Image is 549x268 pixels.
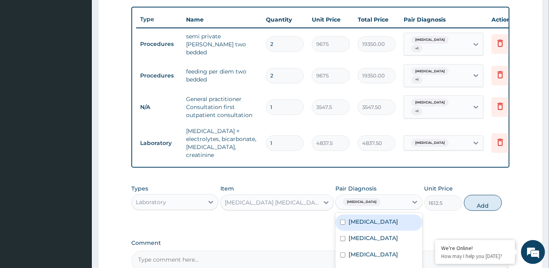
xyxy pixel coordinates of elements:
[349,234,398,242] label: [MEDICAL_DATA]
[343,198,381,206] span: [MEDICAL_DATA]
[411,45,422,53] span: + 1
[262,12,308,28] th: Quantity
[349,250,398,258] label: [MEDICAL_DATA]
[488,12,527,28] th: Actions
[411,139,449,147] span: [MEDICAL_DATA]
[182,28,262,60] td: semi private [PERSON_NAME] two bedded
[46,82,110,163] span: We're online!
[424,185,453,193] label: Unit Price
[349,218,398,226] label: [MEDICAL_DATA]
[411,107,422,115] span: + 1
[136,68,182,83] td: Procedures
[220,185,234,193] label: Item
[411,99,449,107] span: [MEDICAL_DATA]
[411,36,449,44] span: [MEDICAL_DATA]
[354,12,400,28] th: Total Price
[182,123,262,163] td: [MEDICAL_DATA] = electrolytes, bicarbonate, [MEDICAL_DATA], creatinine
[15,40,32,60] img: d_794563401_company_1708531726252_794563401
[182,12,262,28] th: Name
[136,37,182,52] td: Procedures
[225,199,320,206] div: [MEDICAL_DATA] [MEDICAL_DATA] (MP) RDT
[4,181,152,209] textarea: Type your message and hit 'Enter'
[136,100,182,115] td: N/A
[136,136,182,151] td: Laboratory
[411,76,422,84] span: + 1
[182,64,262,87] td: feeding per diem two bedded
[308,12,354,28] th: Unit Price
[335,185,377,193] label: Pair Diagnosis
[400,12,488,28] th: Pair Diagnosis
[131,4,150,23] div: Minimize live chat window
[131,185,148,192] label: Types
[441,244,509,252] div: We're Online!
[136,12,182,27] th: Type
[411,67,449,75] span: [MEDICAL_DATA]
[131,240,509,246] label: Comment
[464,195,502,211] button: Add
[182,91,262,123] td: General practitioner Consultation first outpatient consultation
[42,45,134,55] div: Chat with us now
[441,253,509,260] p: How may I help you today?
[136,198,166,206] div: Laboratory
